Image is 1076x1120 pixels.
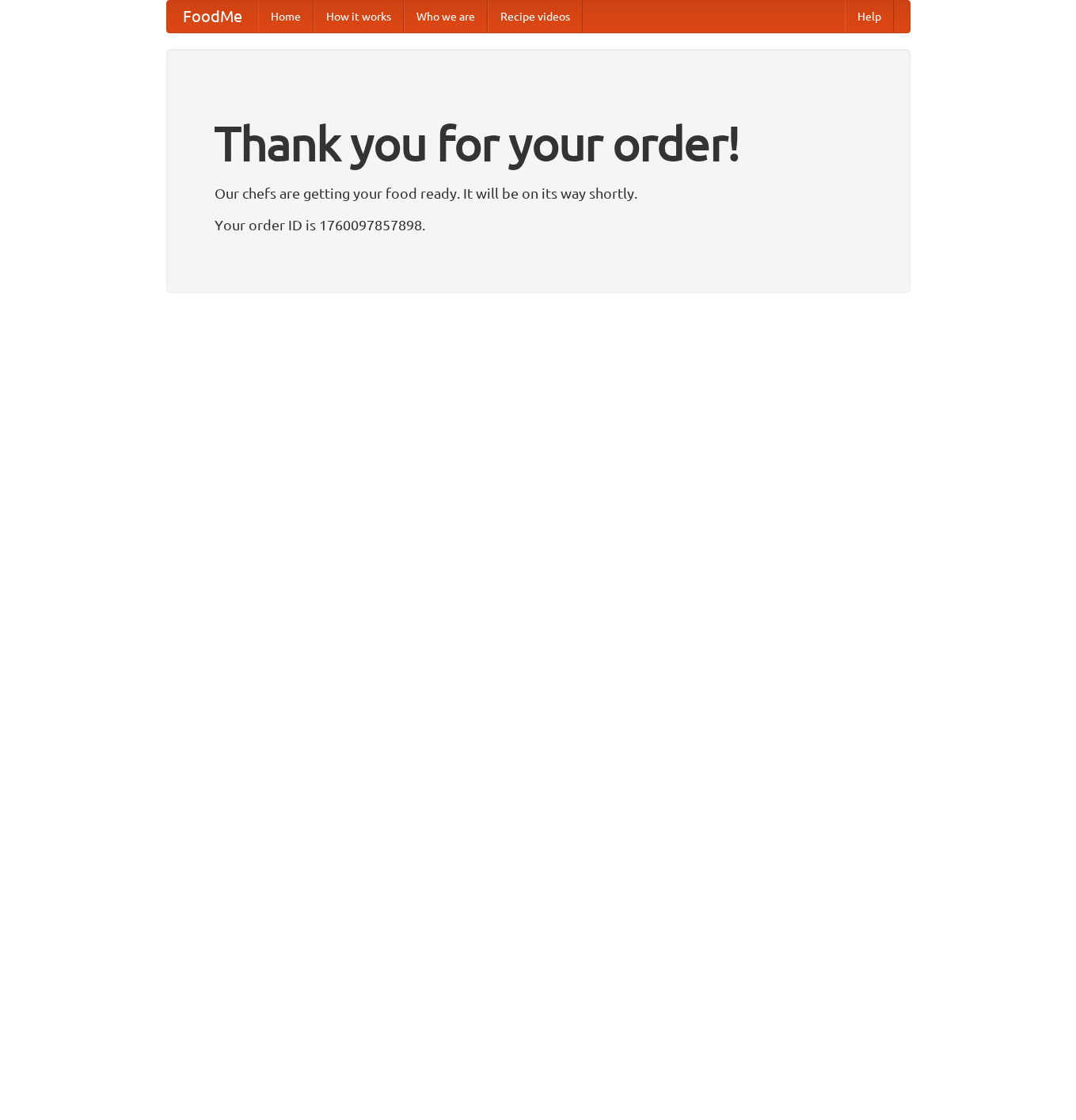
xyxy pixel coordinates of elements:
a: Who we are [404,1,488,32]
p: Your order ID is 1760097857898. [215,213,862,237]
p: Our chefs are getting your food ready. It will be on its way shortly. [215,181,862,205]
a: How it works [314,1,404,32]
a: Home [258,1,314,32]
a: FoodMe [167,1,258,32]
a: Recipe videos [488,1,583,32]
a: Help [845,1,894,32]
h1: Thank you for your order! [215,105,862,181]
